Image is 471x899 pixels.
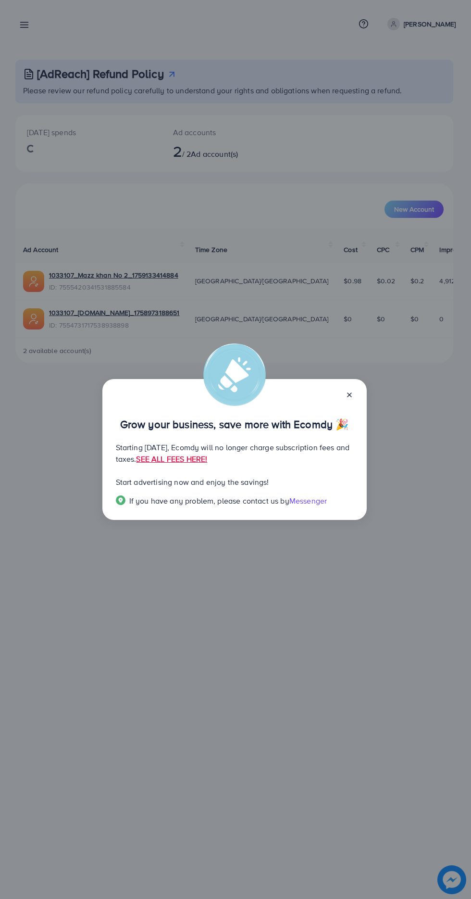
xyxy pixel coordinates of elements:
a: SEE ALL FEES HERE! [136,454,207,464]
p: Grow your business, save more with Ecomdy 🎉 [116,418,353,430]
p: Start advertising now and enjoy the savings! [116,476,353,488]
span: Messenger [289,495,327,506]
img: Popup guide [116,495,125,505]
p: Starting [DATE], Ecomdy will no longer charge subscription fees and taxes. [116,442,353,465]
img: alert [203,343,266,406]
span: If you have any problem, please contact us by [129,495,289,506]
